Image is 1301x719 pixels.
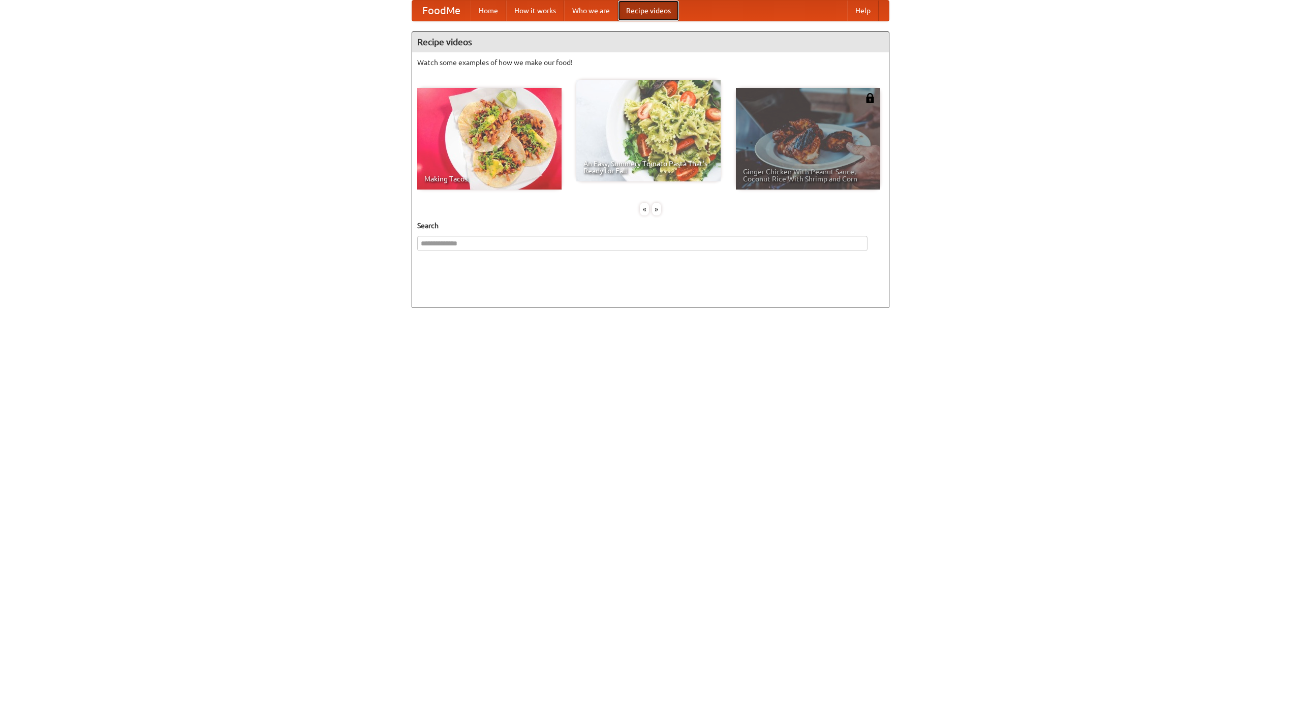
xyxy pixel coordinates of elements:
img: 483408.png [865,93,875,103]
p: Watch some examples of how we make our food! [417,57,884,68]
h4: Recipe videos [412,32,889,52]
h5: Search [417,221,884,231]
a: Making Tacos [417,88,562,190]
a: FoodMe [412,1,471,21]
a: Help [847,1,879,21]
span: An Easy, Summery Tomato Pasta That's Ready for Fall [583,160,714,174]
a: An Easy, Summery Tomato Pasta That's Ready for Fall [576,80,721,181]
span: Making Tacos [424,175,554,182]
a: Home [471,1,506,21]
a: Who we are [564,1,618,21]
a: How it works [506,1,564,21]
div: » [652,203,661,215]
div: « [640,203,649,215]
a: Recipe videos [618,1,679,21]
